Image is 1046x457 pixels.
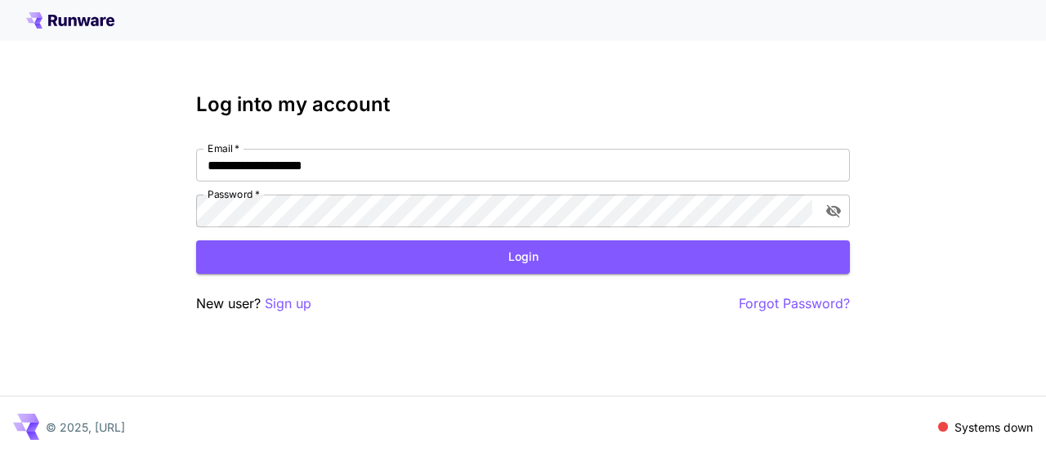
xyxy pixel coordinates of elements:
p: Systems down [954,419,1033,436]
button: Sign up [265,293,311,314]
button: toggle password visibility [819,196,848,226]
p: New user? [196,293,311,314]
h3: Log into my account [196,93,850,116]
label: Password [208,187,260,201]
p: © 2025, [URL] [46,419,125,436]
button: Login [196,240,850,274]
button: Forgot Password? [739,293,850,314]
label: Email [208,141,239,155]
